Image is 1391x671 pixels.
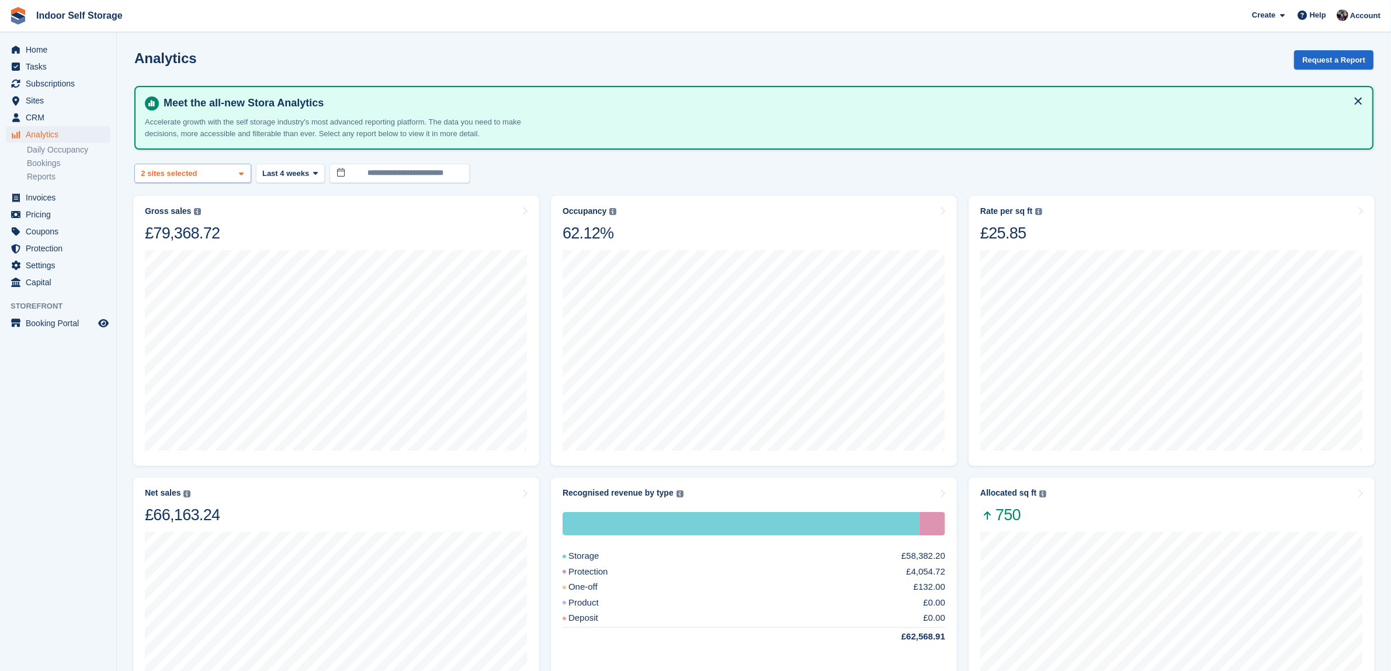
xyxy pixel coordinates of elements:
[262,168,309,179] span: Last 4 weeks
[1035,208,1042,215] img: icon-info-grey-7440780725fd019a000dd9b08b2336e03edf1995a4989e88bcd33f0948082b44.svg
[6,109,110,126] a: menu
[980,505,1046,525] span: 750
[6,274,110,290] a: menu
[26,189,96,206] span: Invoices
[139,168,202,179] div: 2 sites selected
[26,223,96,240] span: Coupons
[145,505,220,525] div: £66,163.24
[145,488,181,498] div: Net sales
[980,488,1036,498] div: Allocated sq ft
[563,611,626,625] div: Deposit
[563,488,674,498] div: Recognised revenue by type
[914,580,945,594] div: £132.00
[6,41,110,58] a: menu
[920,512,944,535] div: Protection
[256,164,325,183] button: Last 4 weeks
[9,7,27,25] img: stora-icon-8386f47178a22dfd0bd8f6a31ec36ba5ce8667c1dd55bd0f319d3a0aa187defe.svg
[11,300,116,312] span: Storefront
[26,240,96,257] span: Protection
[26,109,96,126] span: CRM
[26,274,96,290] span: Capital
[6,189,110,206] a: menu
[6,92,110,109] a: menu
[183,490,190,497] img: icon-info-grey-7440780725fd019a000dd9b08b2336e03edf1995a4989e88bcd33f0948082b44.svg
[145,206,191,216] div: Gross sales
[563,596,627,610] div: Product
[980,206,1032,216] div: Rate per sq ft
[873,630,945,644] div: £62,568.91
[563,580,626,594] div: One-off
[1294,50,1373,70] button: Request a Report
[980,223,1042,243] div: £25.85
[923,596,945,610] div: £0.00
[6,240,110,257] a: menu
[26,257,96,274] span: Settings
[563,512,920,535] div: Storage
[677,490,684,497] img: icon-info-grey-7440780725fd019a000dd9b08b2336e03edf1995a4989e88bcd33f0948082b44.svg
[1337,9,1348,21] img: Sandra Pomeroy
[563,223,616,243] div: 62.12%
[563,565,636,579] div: Protection
[6,75,110,92] a: menu
[145,223,220,243] div: £79,368.72
[26,58,96,75] span: Tasks
[32,6,127,25] a: Indoor Self Storage
[609,208,616,215] img: icon-info-grey-7440780725fd019a000dd9b08b2336e03edf1995a4989e88bcd33f0948082b44.svg
[6,58,110,75] a: menu
[6,223,110,240] a: menu
[26,126,96,143] span: Analytics
[901,549,945,563] div: £58,382.20
[134,50,197,66] h2: Analytics
[194,208,201,215] img: icon-info-grey-7440780725fd019a000dd9b08b2336e03edf1995a4989e88bcd33f0948082b44.svg
[6,257,110,274] a: menu
[96,316,110,330] a: Preview store
[26,41,96,58] span: Home
[159,96,1363,110] h4: Meet the all-new Stora Analytics
[26,75,96,92] span: Subscriptions
[145,116,554,139] p: Accelerate growth with the self storage industry's most advanced reporting platform. The data you...
[27,144,110,155] a: Daily Occupancy
[27,171,110,182] a: Reports
[1310,9,1326,21] span: Help
[6,126,110,143] a: menu
[1039,490,1046,497] img: icon-info-grey-7440780725fd019a000dd9b08b2336e03edf1995a4989e88bcd33f0948082b44.svg
[1252,9,1275,21] span: Create
[6,206,110,223] a: menu
[1350,10,1380,22] span: Account
[27,158,110,169] a: Bookings
[26,206,96,223] span: Pricing
[563,549,627,563] div: Storage
[26,315,96,331] span: Booking Portal
[906,565,945,579] div: £4,054.72
[923,611,945,625] div: £0.00
[563,206,606,216] div: Occupancy
[26,92,96,109] span: Sites
[6,315,110,331] a: menu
